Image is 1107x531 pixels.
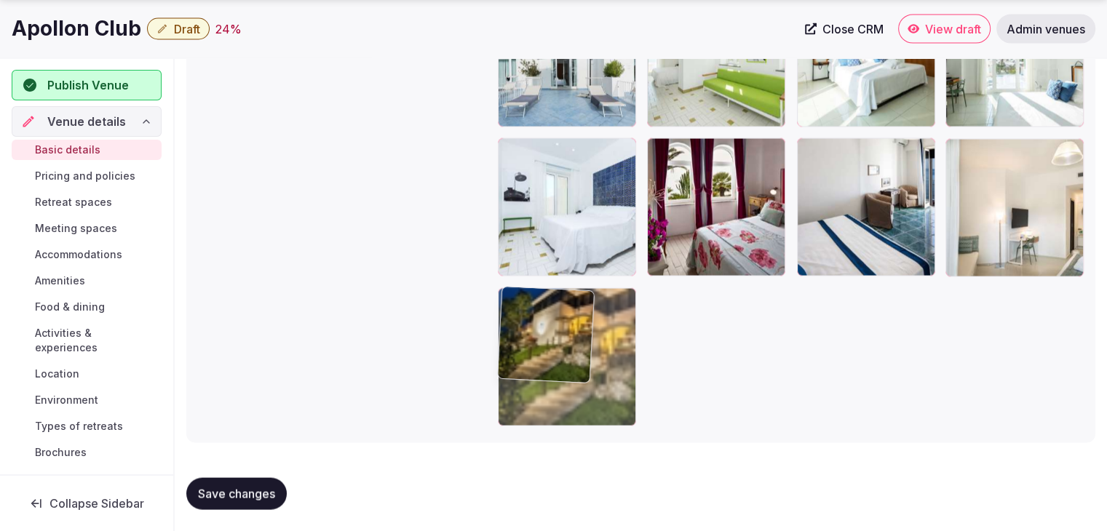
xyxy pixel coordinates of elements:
[12,218,162,239] a: Meeting spaces
[12,471,162,502] a: Ownership
[174,22,200,36] span: Draft
[12,364,162,384] a: Location
[35,221,117,236] span: Meeting spaces
[35,195,112,209] span: Retreat spaces
[796,15,892,44] a: Close CRM
[898,15,991,44] a: View draft
[12,442,162,463] a: Brochures
[35,169,135,183] span: Pricing and policies
[35,274,85,288] span: Amenities
[35,326,156,355] span: Activities & experiences
[12,323,162,358] a: Activities & experiences
[35,419,123,434] span: Types of retreats
[35,247,122,262] span: Accommodations
[925,22,981,36] span: View draft
[12,244,162,265] a: Accommodations
[12,416,162,436] a: Types of retreats
[797,138,935,276] div: 75150676_4K.jpg
[35,367,79,381] span: Location
[647,138,785,276] div: 75150520_4K.jpg
[498,138,635,276] div: 75105227_4K.jpg
[215,20,242,38] button: 24%
[47,76,129,94] span: Publish Venue
[147,18,210,40] button: Draft
[35,143,100,157] span: Basic details
[498,286,594,382] img: 75105265_TH.jpg
[12,15,141,43] h1: Apollon Club
[12,192,162,212] a: Retreat spaces
[35,393,98,407] span: Environment
[47,113,126,130] span: Venue details
[12,487,162,519] button: Collapse Sidebar
[12,166,162,186] a: Pricing and policies
[12,140,162,160] a: Basic details
[35,300,105,314] span: Food & dining
[996,15,1095,44] a: Admin venues
[498,288,635,426] div: 75105265_TH.jpg
[198,487,275,501] span: Save changes
[215,20,242,38] div: 24 %
[186,478,287,510] button: Save changes
[12,271,162,291] a: Amenities
[12,70,162,100] button: Publish Venue
[12,297,162,317] a: Food & dining
[35,445,87,460] span: Brochures
[822,22,884,36] span: Close CRM
[945,138,1084,276] div: 75105251_4K.jpg
[49,496,144,511] span: Collapse Sidebar
[12,390,162,410] a: Environment
[1007,22,1085,36] span: Admin venues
